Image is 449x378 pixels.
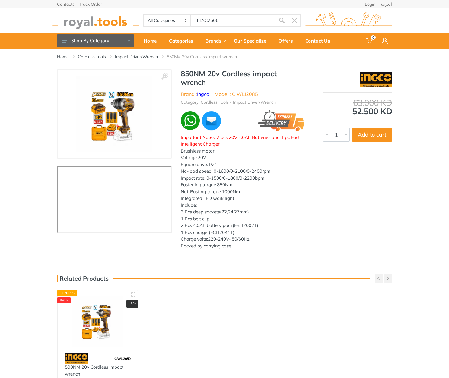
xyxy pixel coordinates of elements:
select: Category [144,15,191,26]
div: Contact Us [301,34,338,47]
li: Model : CIWLI2085 [215,90,258,98]
nav: breadcrumb [57,54,392,60]
span: CIWLI2050 [114,356,130,361]
img: Royal Tools - 850NM 20v Cordless impact wrench [76,76,152,152]
img: Ingco [360,72,392,87]
div: 15% [126,300,138,308]
h3: Related Products [57,275,109,282]
button: Add to cart [352,128,392,142]
a: Home [57,54,69,60]
img: Royal Tools - 500NM 20v Cordless impact wrench [63,296,132,347]
div: Brushless motor Voltage:20V Square drive:1/2" No-load speed: 0-1600/0-2100/0-2400rpm Impact rate:... [181,134,304,250]
a: Home [139,33,165,49]
div: SALE [57,297,71,303]
li: 850NM 20v Cordless impact wrench [167,54,246,60]
a: Ingco [197,91,209,97]
img: 91.webp [65,353,88,364]
input: Site search [191,14,275,27]
button: Shop By Category [57,34,134,47]
div: Home [139,34,165,47]
div: Brands [201,34,230,47]
h1: 850NM 20v Cordless impact wrench [181,69,304,87]
div: Categories [165,34,201,47]
a: Our Specialize [230,33,274,49]
img: royal.tools Logo [52,12,139,29]
a: Offers [274,33,301,49]
a: Impact Driver/Wrench [115,54,158,60]
a: 500NM 20v Cordless impact wrench [65,364,123,377]
img: royal.tools Logo [305,12,392,29]
a: Cordless Tools [78,54,106,60]
img: ma.webp [201,110,222,131]
div: Our Specialize [230,34,274,47]
a: Categories [165,33,201,49]
a: 0 [362,33,377,49]
img: express.png [258,110,304,131]
div: Express [57,290,77,296]
div: 63.000 KD [323,99,392,107]
a: Track Order [79,2,102,6]
li: Brand : [181,90,209,98]
a: Contact Us [301,33,338,49]
span: 0 [371,35,376,40]
li: Category: Cordless Tools - Impact Driver/Wrench [181,99,276,106]
a: Contacts [57,2,75,6]
a: العربية [380,2,392,6]
div: Offers [274,34,301,47]
span: Important Notes: 2 pcs 20V 4.0Ah Batteries and 1 pc Fast Intelligent Charger [181,134,300,147]
div: 52.500 KD [323,99,392,115]
a: Login [365,2,375,6]
img: wa.webp [181,111,200,130]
